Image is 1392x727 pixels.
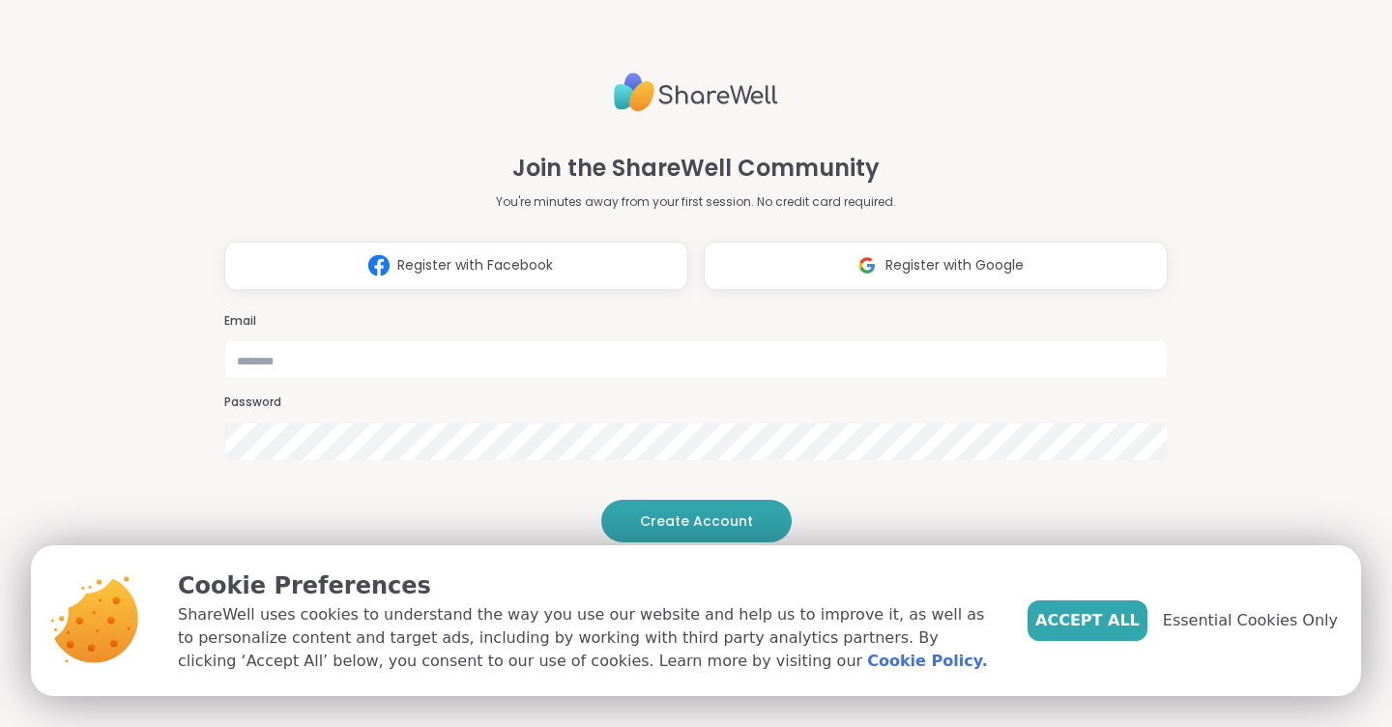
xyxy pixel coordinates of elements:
[1028,600,1147,641] button: Accept All
[224,394,1168,411] h3: Password
[885,255,1024,276] span: Register with Google
[601,500,792,542] button: Create Account
[849,247,885,283] img: ShareWell Logomark
[496,193,896,211] p: You're minutes away from your first session. No credit card required.
[224,242,688,290] button: Register with Facebook
[397,255,553,276] span: Register with Facebook
[704,242,1168,290] button: Register with Google
[614,65,778,120] img: ShareWell Logo
[867,650,987,673] a: Cookie Policy.
[361,247,397,283] img: ShareWell Logomark
[512,151,880,186] h1: Join the ShareWell Community
[178,568,997,603] p: Cookie Preferences
[1163,609,1338,632] span: Essential Cookies Only
[1035,609,1140,632] span: Accept All
[178,603,997,673] p: ShareWell uses cookies to understand the way you use our website and help us to improve it, as we...
[640,511,753,531] span: Create Account
[224,313,1168,330] h3: Email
